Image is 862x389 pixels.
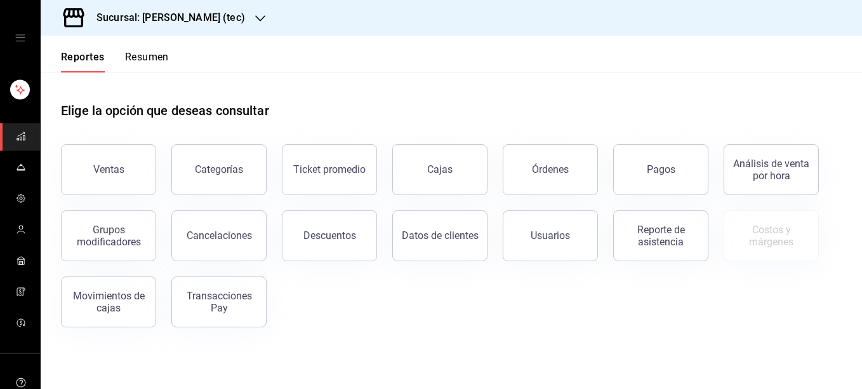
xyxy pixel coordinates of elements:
button: Contrata inventarios para ver este reporte [724,210,819,261]
button: Análisis de venta por hora [724,144,819,195]
button: Datos de clientes [392,210,487,261]
div: Cancelaciones [187,229,252,242]
div: Transacciones Pay [180,290,258,314]
div: Reporte de asistencia [621,224,700,248]
button: Descuentos [282,210,377,261]
div: Costos y márgenes [732,224,811,248]
div: Ticket promedio [293,163,366,175]
button: open drawer [15,33,25,43]
div: Movimientos de cajas [69,290,148,314]
button: Órdenes [503,144,598,195]
div: Pagos [647,163,675,175]
div: Grupos modificadores [69,224,148,248]
div: Análisis de venta por hora [732,158,811,182]
button: Resumen [125,51,169,72]
button: Movimientos de cajas [61,276,156,327]
div: Cajas [427,162,453,177]
div: Descuentos [303,229,356,242]
button: Cancelaciones [171,210,267,261]
div: navigation tabs [61,51,169,72]
a: Cajas [392,144,487,195]
div: Usuarios [531,229,570,242]
h1: Elige la opción que deseas consultar [61,101,269,120]
button: Transacciones Pay [171,276,267,327]
button: Ticket promedio [282,144,377,195]
button: Usuarios [503,210,598,261]
h3: Sucursal: [PERSON_NAME] (tec) [86,10,245,25]
div: Datos de clientes [402,229,479,242]
button: Pagos [613,144,708,195]
button: Ventas [61,144,156,195]
button: Categorías [171,144,267,195]
div: Órdenes [532,163,569,175]
div: Categorías [195,163,243,175]
button: Reportes [61,51,105,72]
button: Grupos modificadores [61,210,156,261]
button: Reporte de asistencia [613,210,708,261]
div: Ventas [93,163,124,175]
